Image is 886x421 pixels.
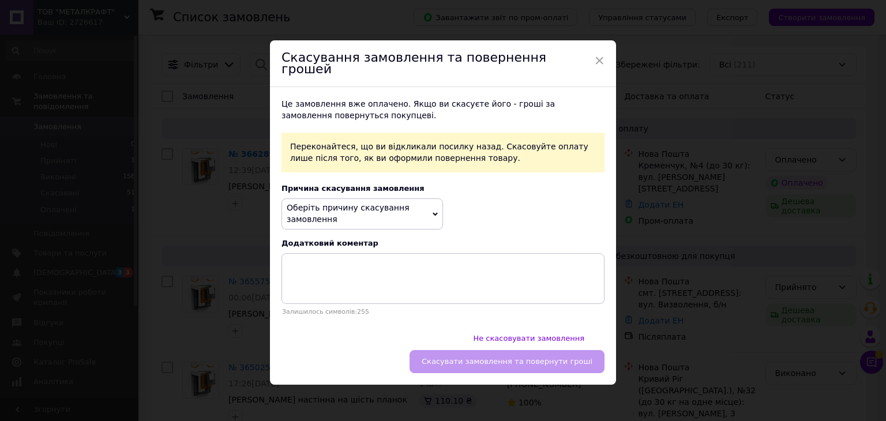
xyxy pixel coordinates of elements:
[461,327,596,350] button: Не скасовувати замовлення
[281,99,605,121] div: Це замовлення вже оплачено. Якщо ви скасуєте його - гроші за замовлення повернуться покупцеві.
[281,184,605,193] div: Причина скасування замовлення
[270,40,616,87] div: Скасування замовлення та повернення грошей
[281,239,605,247] div: Додатковий коментар
[473,334,584,343] span: Не скасовувати замовлення
[287,203,410,224] span: Оберіть причину скасування замовлення
[594,51,605,70] span: ×
[281,133,605,172] div: Переконайтеся, що ви відкликали посилку назад. Скасовуйте оплату лише після того, як ви оформили ...
[281,308,605,315] div: Залишилось символів: 255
